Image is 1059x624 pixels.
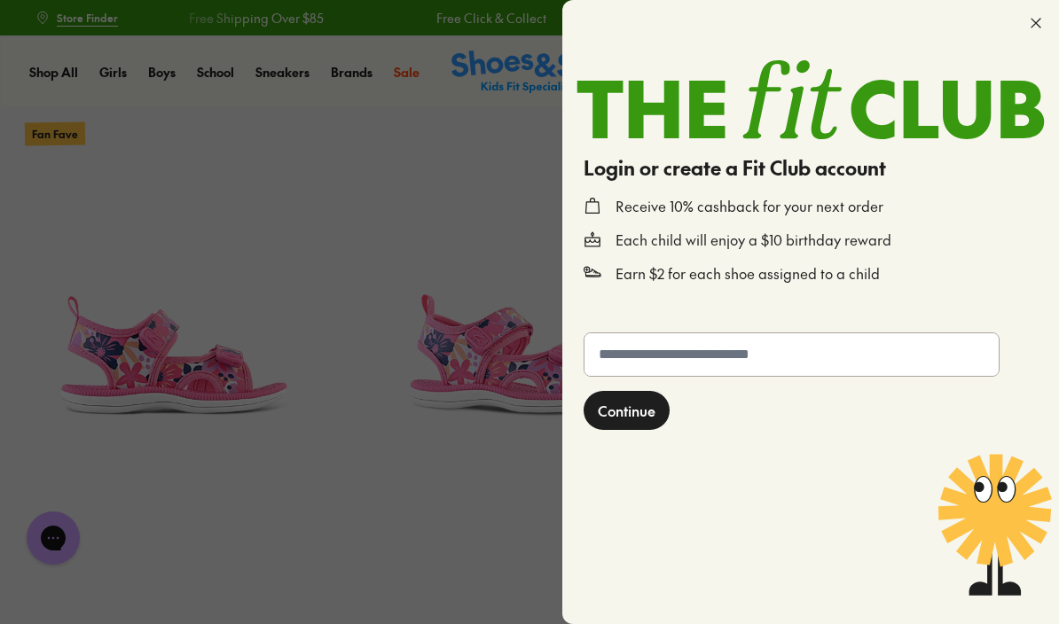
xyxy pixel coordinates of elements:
p: Receive 10% cashback for your next order [616,197,883,216]
h4: Login or create a Fit Club account [584,153,1038,183]
button: Continue [584,391,670,430]
p: Each child will enjoy a $10 birthday reward [616,230,891,250]
button: Gorgias live chat [9,6,62,59]
img: TheFitClub_Landscape_2a1d24fe-98f1-4588-97ac-f3657bedce49.svg [577,60,1045,139]
span: Continue [598,400,655,421]
p: Earn $2 for each shoe assigned to a child [616,264,880,284]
